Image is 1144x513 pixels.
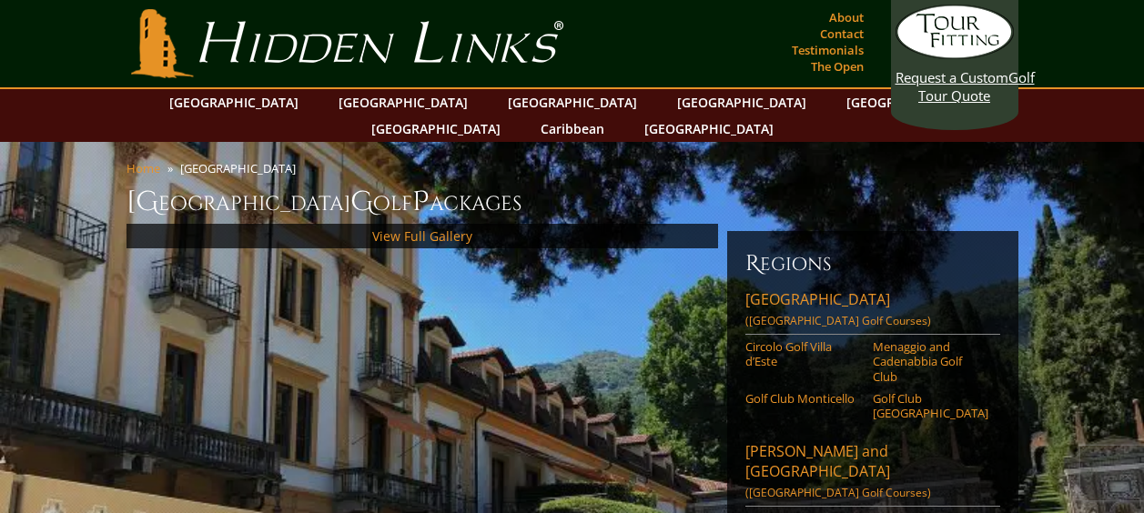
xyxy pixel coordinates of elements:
li: [GEOGRAPHIC_DATA] [180,160,303,176]
a: [GEOGRAPHIC_DATA] [362,116,510,142]
a: About [825,5,868,30]
a: The Open [806,54,868,79]
a: View Full Gallery [372,227,472,245]
h6: Regions [745,249,1000,278]
span: Request a Custom [896,68,1008,86]
span: ([GEOGRAPHIC_DATA] Golf Courses) [745,313,931,328]
a: [GEOGRAPHIC_DATA] [160,89,308,116]
a: [PERSON_NAME] and [GEOGRAPHIC_DATA]([GEOGRAPHIC_DATA] Golf Courses) [745,441,1000,507]
a: Circolo Golf Villa d’Este [745,339,861,369]
a: Contact [815,21,868,46]
a: Home [127,160,160,176]
a: [GEOGRAPHIC_DATA] [635,116,783,142]
span: ([GEOGRAPHIC_DATA] Golf Courses) [745,485,931,500]
a: Menaggio and Cadenabbia Golf Club [873,339,988,384]
a: Caribbean [532,116,613,142]
a: [GEOGRAPHIC_DATA] [668,89,815,116]
a: [GEOGRAPHIC_DATA] [329,89,477,116]
h1: [GEOGRAPHIC_DATA] olf ackages [127,184,1018,220]
a: [GEOGRAPHIC_DATA] [499,89,646,116]
a: Golf Club [GEOGRAPHIC_DATA] [873,391,988,421]
a: Testimonials [787,37,868,63]
a: [GEOGRAPHIC_DATA]([GEOGRAPHIC_DATA] Golf Courses) [745,289,1000,335]
span: G [350,184,373,220]
a: [GEOGRAPHIC_DATA] [837,89,985,116]
a: Golf Club Monticello [745,391,861,406]
a: Request a CustomGolf Tour Quote [896,5,1014,105]
span: P [412,184,430,220]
